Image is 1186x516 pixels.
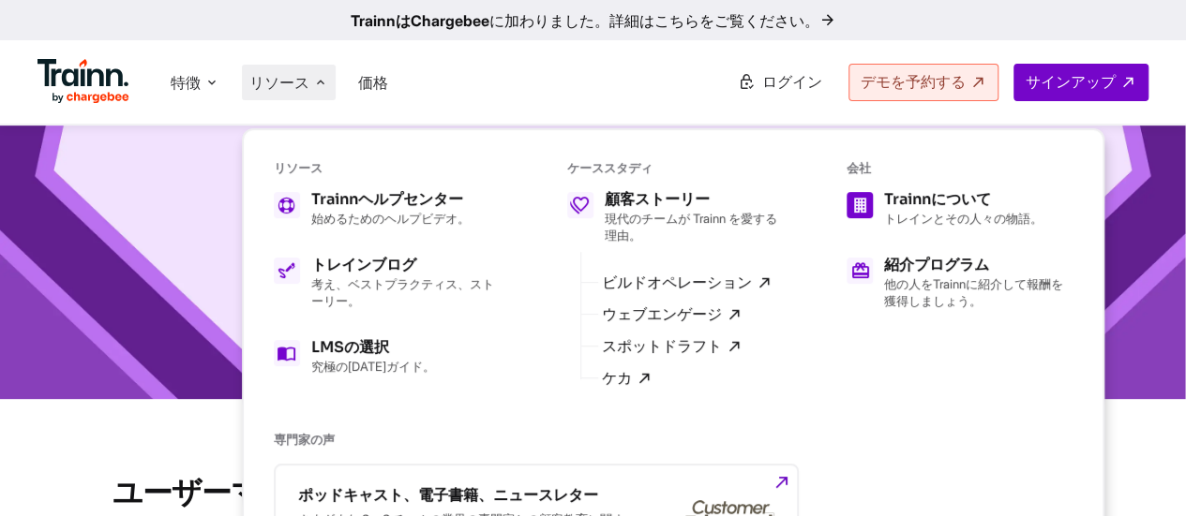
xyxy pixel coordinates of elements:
[884,276,1063,308] font: 他の人をTrainnに紹介して報酬を獲得しましょう。
[848,64,998,101] a: デモを予約する
[274,340,500,376] a: LMSの選択 究極の[DATE]ガイド。
[884,189,991,209] font: Trainnについて
[274,432,335,448] font: 専門家の声
[727,65,833,100] a: ログイン
[311,211,470,226] font: 始めるためのヘルプビデオ。
[274,192,500,228] a: Trainnヘルプセンター 始めるためのヘルプビデオ。
[605,211,777,243] font: 現代のチームが Trainn を愛する理由。
[274,258,500,310] a: トレインブログ 考え、ベストプラクティス、ストーリー。
[38,59,129,104] img: トレインのロゴ
[171,73,201,92] font: 特徴
[847,160,871,176] font: 会社
[602,306,743,323] a: ウェブエンゲージ
[311,189,463,209] font: Trainnヘルプセンター
[1013,64,1148,101] a: サインアップ
[311,337,389,357] font: LMSの選択
[411,11,489,30] font: Chargebee
[274,160,323,176] font: リソース
[311,255,416,274] font: トレインブログ
[311,359,435,374] font: 究極の[DATE]ガイド。
[847,258,1073,310] a: 紹介プログラム 他の人をTrainnに紹介して報酬を獲得しましょう。
[311,276,494,308] font: 考え、ベストプラクティス、ストーリー。
[884,255,989,274] font: 紹介プログラム
[602,370,653,387] a: ケカ
[567,192,779,244] a: 顧客ストーリー 現代のチームが Trainn を愛する理由。
[602,336,722,356] font: スポットドラフト
[113,474,576,511] font: ユーザーマニュアルとは何ですか?
[602,273,752,292] font: ビルドオペレーション
[249,73,309,92] font: リソース
[884,211,1043,226] font: トレインとその人々の物語。
[602,368,632,388] font: ケカ
[298,485,598,505] font: ポッドキャスト、電子書籍、ニュースレター
[594,11,819,30] font: 。詳細はこちらをご覧ください。
[602,274,773,291] a: ビルドオペレーション
[762,72,822,91] font: ログイン
[602,304,722,324] font: ウェブエンゲージ
[567,160,653,176] font: ケーススタディ
[358,73,388,92] a: 価格
[847,192,1073,228] a: Trainnについて トレインとその人々の物語。
[489,11,594,30] font: に加わりました
[861,72,966,91] font: デモを予約する
[351,11,411,30] font: Trainnは
[1026,72,1116,91] font: サインアップ
[602,338,743,355] a: スポットドラフト
[605,189,710,209] font: 顧客ストーリー
[1092,426,1186,516] iframe: チャットウィジェット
